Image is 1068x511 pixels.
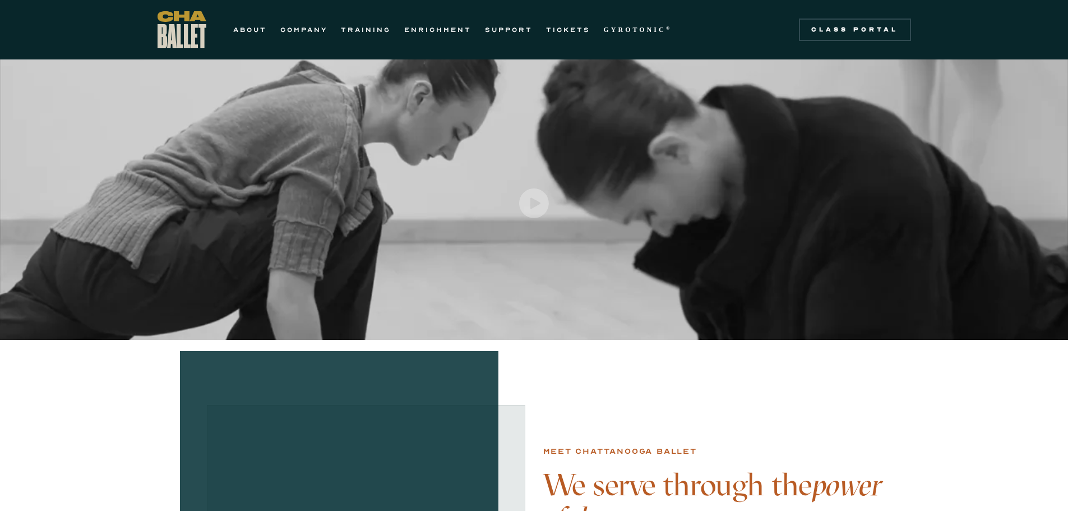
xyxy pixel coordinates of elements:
a: COMPANY [280,23,327,36]
a: SUPPORT [485,23,533,36]
a: GYROTONIC® [604,23,672,36]
strong: GYROTONIC [604,26,666,34]
div: Class Portal [806,25,904,34]
a: home [158,11,206,48]
a: ENRICHMENT [404,23,471,36]
a: Class Portal [799,19,911,41]
sup: ® [666,25,672,31]
a: ABOUT [233,23,267,36]
div: Meet chattanooga ballet [543,445,697,458]
a: TRAINING [341,23,391,36]
a: TICKETS [546,23,590,36]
